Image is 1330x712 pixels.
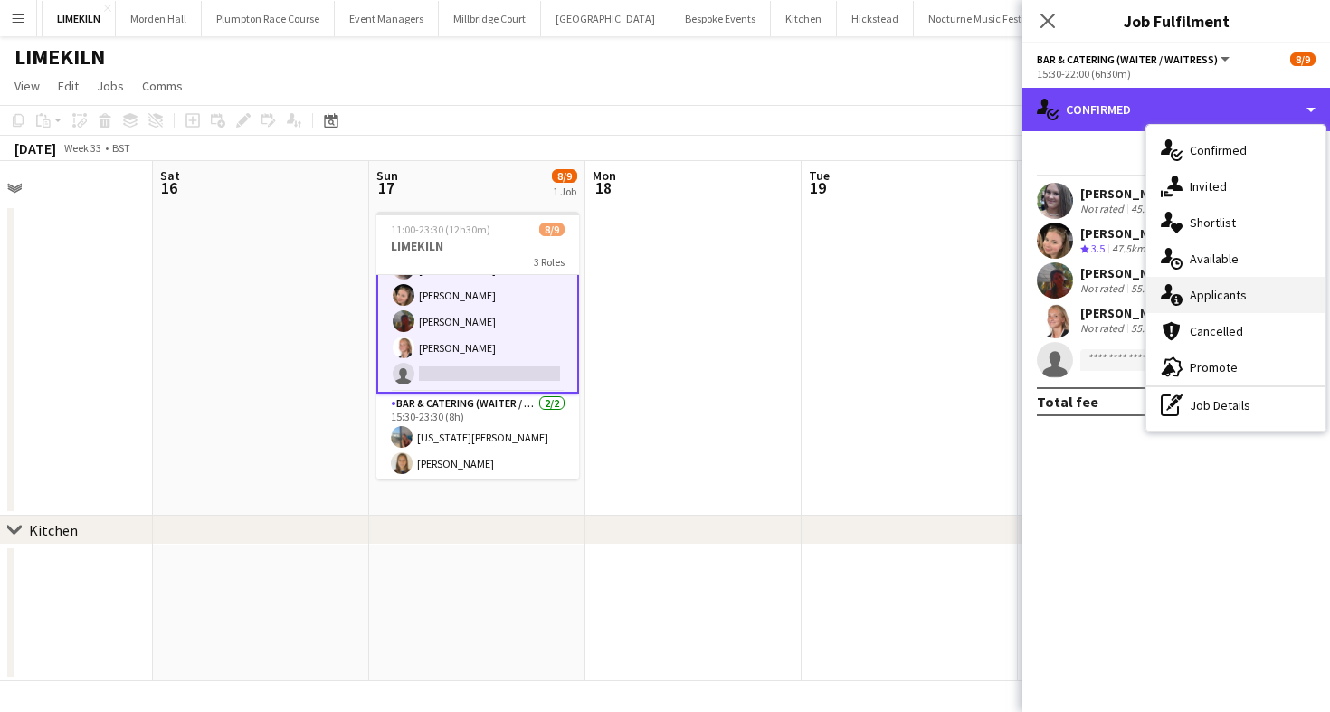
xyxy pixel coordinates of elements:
[809,167,830,184] span: Tue
[914,1,1054,36] button: Nocturne Music Festival
[1146,132,1325,168] div: Confirmed
[14,139,56,157] div: [DATE]
[1037,67,1316,81] div: 15:30-22:00 (6h30m)
[112,141,130,155] div: BST
[90,74,131,98] a: Jobs
[1127,281,1168,296] div: 55.1km
[590,177,616,198] span: 18
[1080,202,1127,216] div: Not rated
[439,1,541,36] button: Millbridge Court
[97,78,124,94] span: Jobs
[142,78,183,94] span: Comms
[60,141,105,155] span: Week 33
[541,1,670,36] button: [GEOGRAPHIC_DATA]
[806,177,830,198] span: 19
[1080,305,1199,321] div: [PERSON_NAME]
[1037,393,1098,411] div: Total fee
[335,1,439,36] button: Event Managers
[376,167,398,184] span: Sun
[539,223,565,236] span: 8/9
[552,169,577,183] span: 8/9
[1127,202,1168,216] div: 45.8km
[376,394,579,481] app-card-role: Bar & Catering (Waiter / waitress)2/215:30-23:30 (8h)[US_STATE][PERSON_NAME][PERSON_NAME]
[1022,9,1330,33] h3: Job Fulfilment
[593,167,616,184] span: Mon
[157,177,180,198] span: 16
[1290,52,1316,66] span: 8/9
[1146,168,1325,204] div: Invited
[374,177,398,198] span: 17
[58,78,79,94] span: Edit
[837,1,914,36] button: Hickstead
[534,255,565,269] span: 3 Roles
[1022,88,1330,131] div: Confirmed
[1146,277,1325,313] div: Applicants
[553,185,576,198] div: 1 Job
[14,43,105,71] h1: LIMEKILN
[670,1,771,36] button: Bespoke Events
[29,521,78,539] div: Kitchen
[116,1,202,36] button: Morden Hall
[135,74,190,98] a: Comms
[1127,321,1168,336] div: 55.1km
[43,1,116,36] button: LIMEKILN
[1080,185,1199,202] div: [PERSON_NAME]
[1146,387,1325,423] div: Job Details
[771,1,837,36] button: Kitchen
[1146,349,1325,385] div: Promote
[202,1,335,36] button: Plumpton Race Course
[1037,52,1218,66] span: Bar & Catering (Waiter / waitress)
[376,238,579,254] h3: LIMEKILN
[1146,313,1325,349] div: Cancelled
[1146,241,1325,277] div: Available
[1080,321,1127,336] div: Not rated
[14,78,40,94] span: View
[1091,242,1105,255] span: 3.5
[1037,52,1232,66] button: Bar & Catering (Waiter / waitress)
[1080,281,1127,296] div: Not rated
[160,167,180,184] span: Sat
[1080,265,1199,281] div: [PERSON_NAME]
[1146,204,1325,241] div: Shortlist
[376,223,579,394] app-card-role: Bar & Catering (Waiter / waitress)6A4/515:30-22:00 (6h30m)[PERSON_NAME][PERSON_NAME][PERSON_NAME]...
[391,223,490,236] span: 11:00-23:30 (12h30m)
[51,74,86,98] a: Edit
[7,74,47,98] a: View
[376,212,579,479] app-job-card: 11:00-23:30 (12h30m)8/9LIMEKILN3 Roles[PERSON_NAME]Bar & Catering (Waiter / waitress)6A4/515:30-2...
[1080,225,1180,242] div: [PERSON_NAME]
[1108,242,1149,257] div: 47.5km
